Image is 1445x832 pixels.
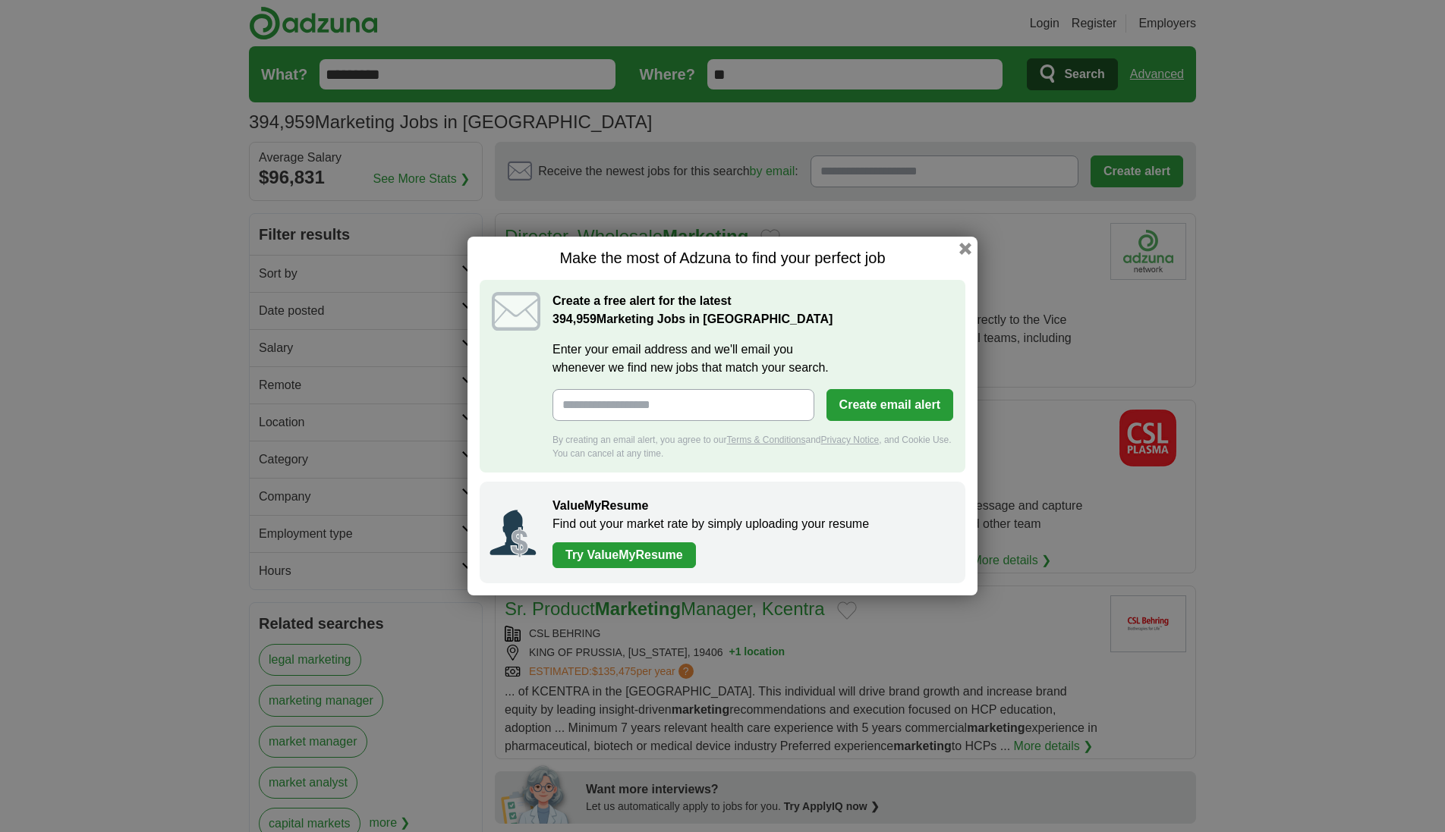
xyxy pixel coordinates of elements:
a: Privacy Notice [821,435,880,445]
p: Find out your market rate by simply uploading your resume [552,515,950,533]
button: Create email alert [826,389,953,421]
a: Terms & Conditions [726,435,805,445]
h2: Create a free alert for the latest [552,292,953,328]
h2: ValueMyResume [552,497,950,515]
span: 394,959 [552,310,597,328]
h1: Make the most of Adzuna to find your perfect job [480,249,965,268]
a: Try ValueMyResume [552,542,696,568]
img: icon_email.svg [492,292,540,331]
label: Enter your email address and we'll email you whenever we find new jobs that match your search. [552,341,953,377]
div: By creating an email alert, you agree to our and , and Cookie Use. You can cancel at any time. [552,433,953,460]
strong: Marketing Jobs in [GEOGRAPHIC_DATA] [552,312,833,325]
